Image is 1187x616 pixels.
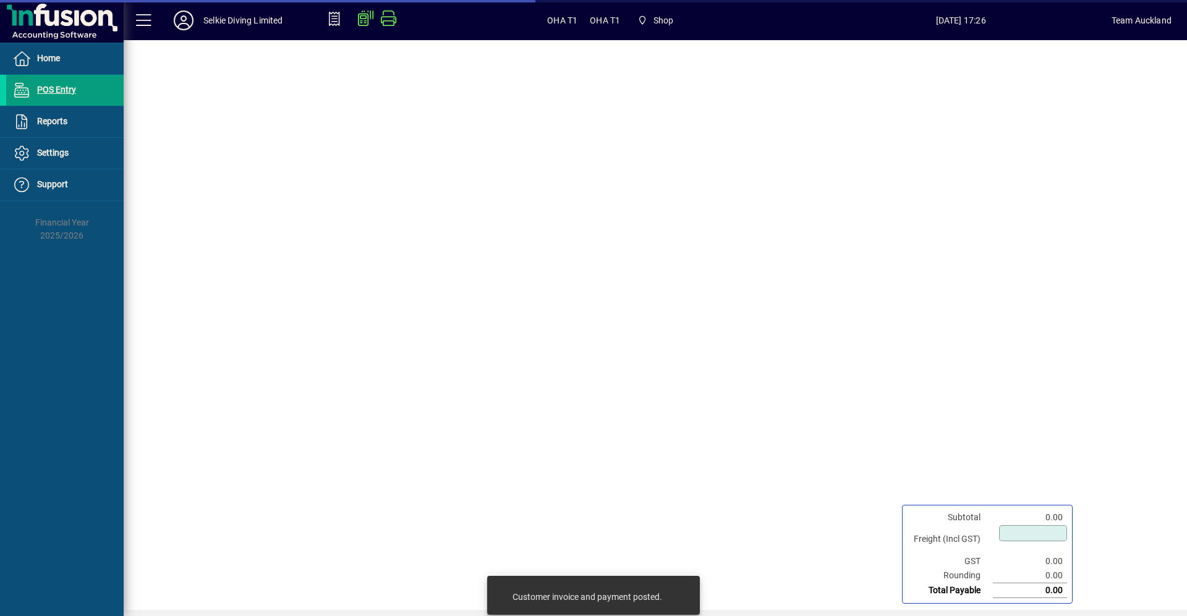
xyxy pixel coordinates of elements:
td: Total Payable [908,583,993,598]
span: Reports [37,116,67,126]
span: Shop [632,9,678,32]
td: Freight (Incl GST) [908,525,993,554]
a: Settings [6,138,124,169]
td: 0.00 [993,554,1067,568]
td: GST [908,554,993,568]
td: 0.00 [993,583,1067,598]
span: OHA T1 [590,11,620,30]
a: Reports [6,106,124,137]
td: 0.00 [993,568,1067,583]
span: Shop [653,11,674,30]
div: Customer invoice and payment posted. [513,591,662,603]
td: 0.00 [993,510,1067,525]
a: Support [6,169,124,200]
td: Subtotal [908,510,993,525]
span: OHA T1 [547,11,577,30]
div: Team Auckland [1112,11,1172,30]
div: Selkie Diving Limited [203,11,283,30]
span: POS Entry [37,85,76,95]
a: Home [6,43,124,74]
span: Settings [37,148,69,158]
span: [DATE] 17:26 [810,11,1112,30]
button: Profile [164,9,203,32]
span: Support [37,179,68,189]
span: Home [37,53,60,63]
td: Rounding [908,568,993,583]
